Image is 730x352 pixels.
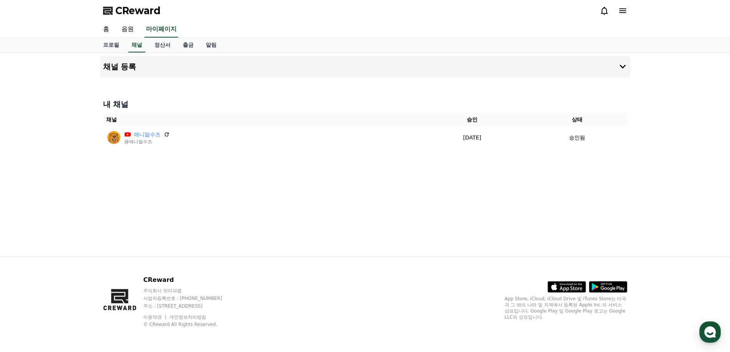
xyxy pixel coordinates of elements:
p: @애니멀수츠 [125,139,170,145]
p: © CReward All Rights Reserved. [143,321,237,327]
th: 승인 [417,113,527,127]
span: CReward [115,5,161,17]
img: 애니멀수츠 [106,130,121,145]
th: 채널 [103,113,418,127]
p: CReward [143,275,237,285]
a: 알림 [200,38,223,52]
th: 상태 [527,113,627,127]
a: 애니멀수츠 [134,131,161,139]
p: [DATE] [420,134,524,142]
h4: 채널 등록 [103,62,136,71]
a: 마이페이지 [144,21,178,38]
p: 사업자등록번호 : [PHONE_NUMBER] [143,295,237,301]
a: 이용약관 [143,314,167,320]
a: CReward [103,5,161,17]
a: 개인정보처리방침 [169,314,206,320]
p: 승인됨 [569,134,585,142]
p: App Store, iCloud, iCloud Drive 및 iTunes Store는 미국과 그 밖의 나라 및 지역에서 등록된 Apple Inc.의 서비스 상표입니다. Goo... [505,296,627,320]
button: 채널 등록 [100,56,630,77]
p: 주소 : [STREET_ADDRESS] [143,303,237,309]
a: 정산서 [148,38,177,52]
a: 출금 [177,38,200,52]
a: 채널 [128,38,145,52]
h4: 내 채널 [103,99,627,110]
a: 음원 [115,21,140,38]
a: 홈 [97,21,115,38]
a: 프로필 [97,38,125,52]
p: 주식회사 와이피랩 [143,288,237,294]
